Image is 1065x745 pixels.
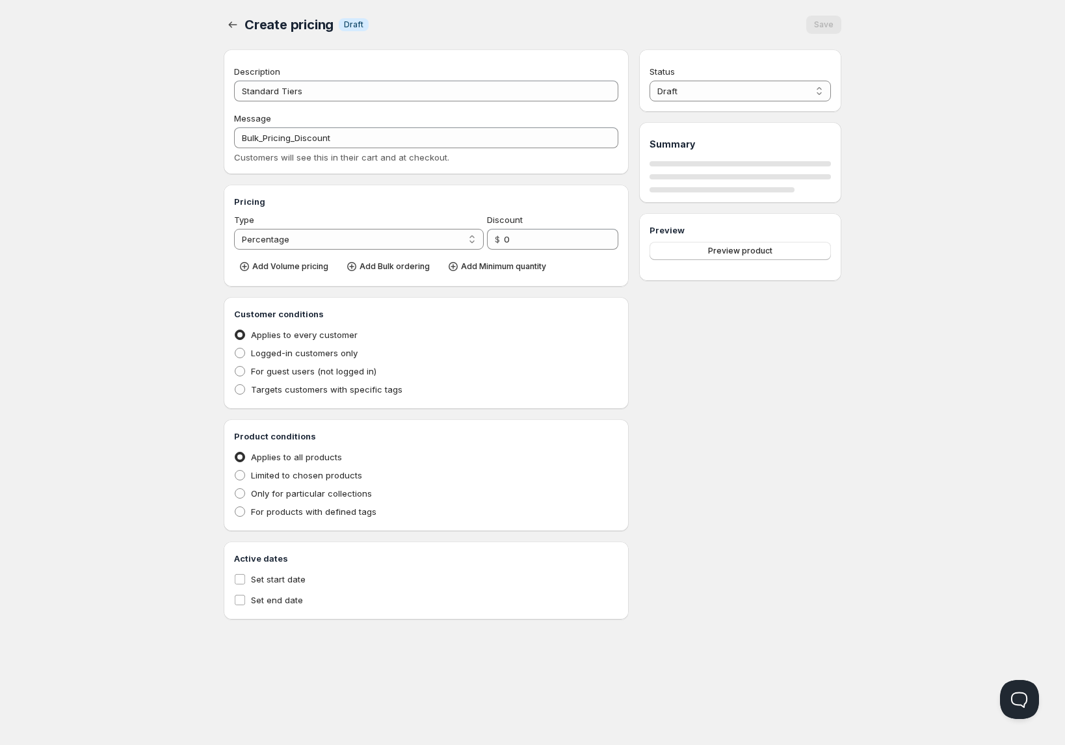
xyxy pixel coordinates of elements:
span: Targets customers with specific tags [251,384,402,395]
button: Add Minimum quantity [443,257,554,276]
span: Discount [487,215,523,225]
h3: Customer conditions [234,307,618,320]
iframe: Help Scout Beacon - Open [1000,680,1039,719]
span: Applies to every customer [251,330,358,340]
button: Add Bulk ordering [341,257,438,276]
span: Preview product [708,246,772,256]
span: Logged-in customers only [251,348,358,358]
button: Preview product [650,242,831,260]
span: Set start date [251,574,306,584]
h3: Preview [650,224,831,237]
span: Add Bulk ordering [360,261,430,272]
span: Create pricing [244,17,334,33]
button: Add Volume pricing [234,257,336,276]
span: Customers will see this in their cart and at checkout. [234,152,449,163]
span: Description [234,66,280,77]
span: Set end date [251,595,303,605]
span: Message [234,113,271,124]
span: Limited to chosen products [251,470,362,480]
h1: Summary [650,138,831,151]
input: Private internal description [234,81,618,101]
h3: Active dates [234,552,618,565]
h3: Product conditions [234,430,618,443]
span: $ [495,234,500,244]
span: Applies to all products [251,452,342,462]
span: Add Volume pricing [252,261,328,272]
span: For guest users (not logged in) [251,366,376,376]
span: Only for particular collections [251,488,372,499]
span: Status [650,66,675,77]
span: Draft [344,20,363,30]
h3: Pricing [234,195,618,208]
span: Type [234,215,254,225]
span: Add Minimum quantity [461,261,546,272]
span: For products with defined tags [251,506,376,517]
